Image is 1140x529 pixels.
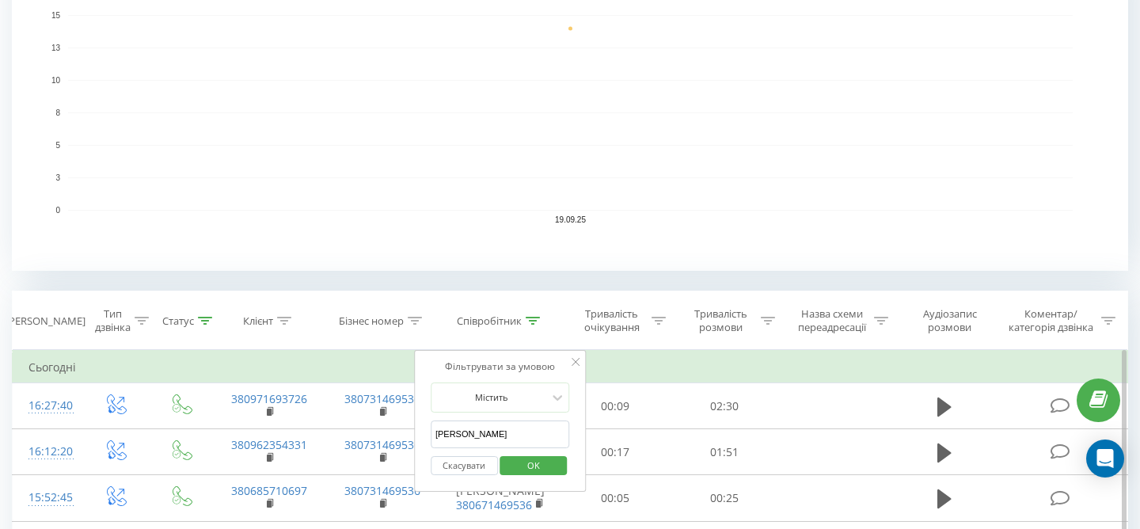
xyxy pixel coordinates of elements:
[561,383,671,429] td: 00:09
[231,437,307,452] a: 380962354331
[51,44,61,52] text: 13
[670,383,779,429] td: 02:30
[55,173,60,182] text: 3
[561,429,671,475] td: 00:17
[55,108,60,117] text: 8
[28,436,66,467] div: 16:12:20
[28,390,66,421] div: 16:27:40
[51,11,61,20] text: 15
[500,456,568,476] button: OK
[431,421,570,448] input: Введіть значення
[511,453,556,478] span: OK
[576,307,648,334] div: Тривалість очікування
[339,314,404,328] div: Бізнес номер
[344,483,420,498] a: 380731469536
[439,475,561,521] td: [PERSON_NAME]
[684,307,757,334] div: Тривалість розмови
[231,483,307,498] a: 380685710697
[55,206,60,215] text: 0
[51,76,61,85] text: 10
[670,429,779,475] td: 01:51
[555,215,586,224] text: 19.09.25
[670,475,779,521] td: 00:25
[793,307,870,334] div: Назва схеми переадресації
[344,437,420,452] a: 380731469536
[95,307,131,334] div: Тип дзвінка
[1005,307,1097,334] div: Коментар/категорія дзвінка
[243,314,273,328] div: Клієнт
[457,314,522,328] div: Співробітник
[55,141,60,150] text: 5
[906,307,993,334] div: Аудіозапис розмови
[431,359,570,375] div: Фільтрувати за умовою
[344,391,420,406] a: 380731469536
[431,456,498,476] button: Скасувати
[28,482,66,513] div: 15:52:45
[561,475,671,521] td: 00:05
[162,314,194,328] div: Статус
[6,314,85,328] div: [PERSON_NAME]
[231,391,307,406] a: 380971693726
[456,497,532,512] a: 380671469536
[1086,440,1124,478] div: Open Intercom Messenger
[13,352,1128,383] td: Сьогодні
